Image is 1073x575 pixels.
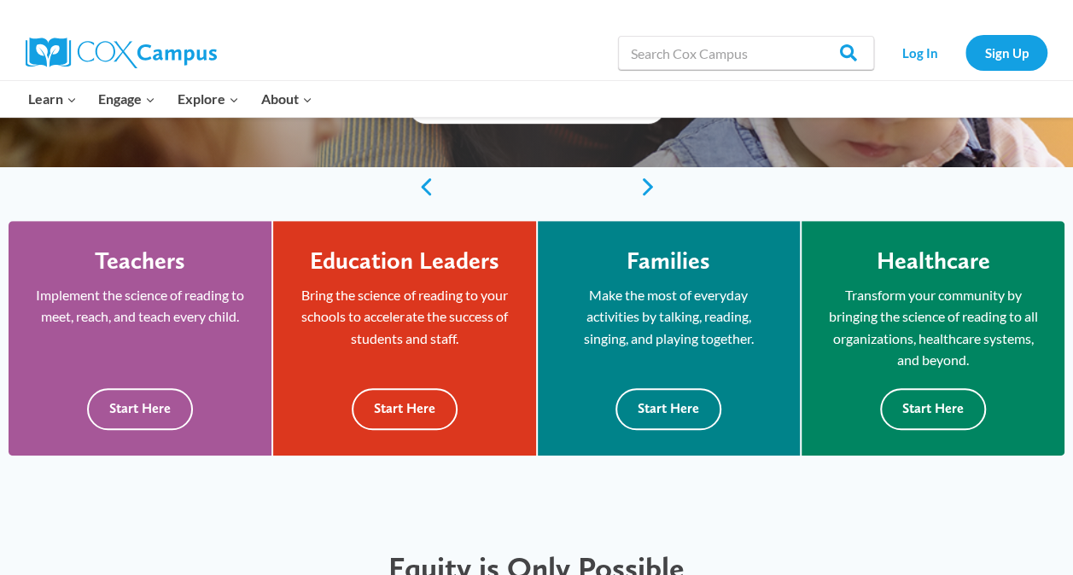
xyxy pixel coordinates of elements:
[409,177,434,197] a: previous
[563,284,774,350] p: Make the most of everyday activities by talking, reading, singing, and playing together.
[26,38,217,68] img: Cox Campus
[352,388,458,430] button: Start Here
[95,247,185,276] h4: Teachers
[883,35,1047,70] nav: Secondary Navigation
[618,36,874,70] input: Search Cox Campus
[34,284,246,328] p: Implement the science of reading to meet, reach, and teach every child.
[965,35,1047,70] a: Sign Up
[88,81,167,117] button: Child menu of Engage
[273,221,535,456] a: Education Leaders Bring the science of reading to your schools to accelerate the success of stude...
[166,81,250,117] button: Child menu of Explore
[299,284,510,350] p: Bring the science of reading to your schools to accelerate the success of students and staff.
[310,247,499,276] h4: Education Leaders
[17,81,323,117] nav: Primary Navigation
[9,221,271,456] a: Teachers Implement the science of reading to meet, reach, and teach every child. Start Here
[827,284,1039,371] p: Transform your community by bringing the science of reading to all organizations, healthcare syst...
[876,247,989,276] h4: Healthcare
[639,177,665,197] a: next
[615,388,721,430] button: Start Here
[87,388,193,430] button: Start Here
[802,221,1064,456] a: Healthcare Transform your community by bringing the science of reading to all organizations, heal...
[538,221,800,456] a: Families Make the most of everyday activities by talking, reading, singing, and playing together....
[627,247,710,276] h4: Families
[250,81,324,117] button: Child menu of About
[409,170,665,204] div: content slider buttons
[17,81,88,117] button: Child menu of Learn
[883,35,957,70] a: Log In
[880,388,986,430] button: Start Here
